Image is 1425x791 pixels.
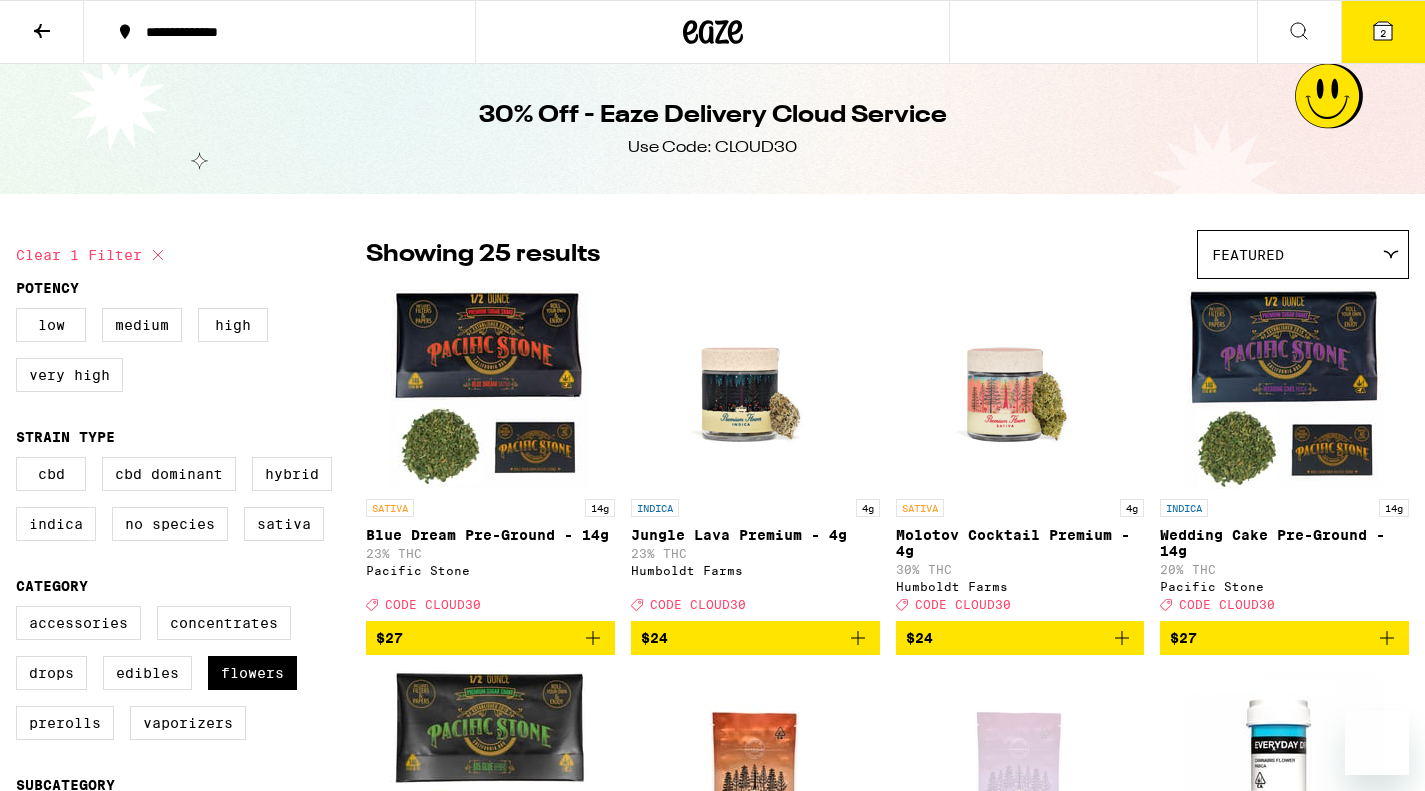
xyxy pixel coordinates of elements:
[16,507,96,541] label: Indica
[157,606,291,640] label: Concentrates
[1179,598,1275,611] span: CODE CLOUD30
[366,527,615,543] p: Blue Dream Pre-Ground - 14g
[631,499,679,517] p: INDICA
[896,289,1145,621] a: Open page for Molotov Cocktail Premium - 4g from Humboldt Farms
[366,499,414,517] p: SATIVA
[856,499,880,517] p: 4g
[376,630,403,646] span: $27
[385,598,481,611] span: CODE CLOUD30
[920,289,1120,489] img: Humboldt Farms - Molotov Cocktail Premium - 4g
[112,507,228,541] label: No Species
[16,606,141,640] label: Accessories
[1170,630,1197,646] span: $27
[16,230,170,280] button: Clear 1 filter
[16,429,115,445] legend: Strain Type
[16,457,86,491] label: CBD
[1345,711,1409,775] iframe: Button to launch messaging window
[631,289,880,621] a: Open page for Jungle Lava Premium - 4g from Humboldt Farms
[16,280,79,296] legend: Potency
[1212,247,1284,263] span: Featured
[1160,580,1409,593] div: Pacific Stone
[16,656,87,690] label: Drops
[366,547,615,560] p: 23% THC
[16,706,114,740] label: Prerolls
[896,527,1145,559] p: Molotov Cocktail Premium - 4g
[16,308,86,342] label: Low
[896,580,1145,593] div: Humboldt Farms
[479,99,947,133] h1: 30% Off - Eaze Delivery Cloud Service
[631,564,880,577] div: Humboldt Farms
[896,499,944,517] p: SATIVA
[366,621,615,655] button: Add to bag
[628,137,797,159] div: Use Code: CLOUD30
[252,457,332,491] label: Hybrid
[906,630,933,646] span: $24
[16,578,88,594] legend: Category
[1185,289,1385,489] img: Pacific Stone - Wedding Cake Pre-Ground - 14g
[1160,289,1409,621] a: Open page for Wedding Cake Pre-Ground - 14g from Pacific Stone
[1160,499,1208,517] p: INDICA
[631,527,880,543] p: Jungle Lava Premium - 4g
[1160,527,1409,559] p: Wedding Cake Pre-Ground - 14g
[655,289,855,489] img: Humboldt Farms - Jungle Lava Premium - 4g
[896,563,1145,576] p: 30% THC
[585,499,615,517] p: 14g
[631,547,880,560] p: 23% THC
[1120,499,1144,517] p: 4g
[650,598,746,611] span: CODE CLOUD30
[641,630,668,646] span: $24
[366,289,615,621] a: Open page for Blue Dream Pre-Ground - 14g from Pacific Stone
[102,457,236,491] label: CBD Dominant
[16,358,123,392] label: Very High
[915,598,1011,611] span: CODE CLOUD30
[1341,1,1425,63] button: 2
[244,507,324,541] label: Sativa
[631,621,880,655] button: Add to bag
[366,564,615,577] div: Pacific Stone
[1379,499,1409,517] p: 14g
[103,656,192,690] label: Edibles
[366,238,600,272] p: Showing 25 results
[102,308,182,342] label: Medium
[896,621,1145,655] button: Add to bag
[208,656,297,690] label: Flowers
[390,289,590,489] img: Pacific Stone - Blue Dream Pre-Ground - 14g
[1160,621,1409,655] button: Add to bag
[198,308,268,342] label: High
[1160,563,1409,576] p: 20% THC
[1380,27,1386,39] span: 2
[130,706,246,740] label: Vaporizers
